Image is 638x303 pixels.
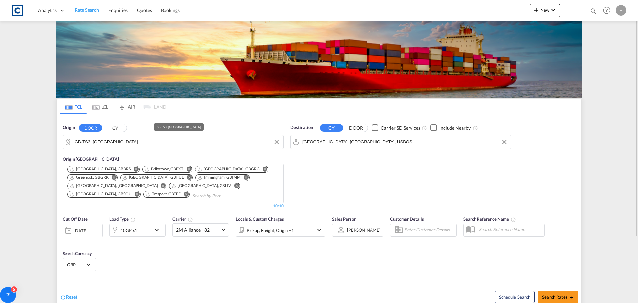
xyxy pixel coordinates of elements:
[70,166,132,172] div: Press delete to remove this chip.
[172,216,193,222] span: Carrier
[372,124,420,131] md-checkbox: Checkbox No Ink
[390,216,424,222] span: Customer Details
[347,227,381,233] div: [PERSON_NAME]
[107,175,117,181] button: Remove
[60,99,87,114] md-tab-item: FCL
[495,291,535,303] button: Note: By default Schedule search will only considerorigin ports, destination ports and cut off da...
[108,7,128,13] span: Enquiries
[130,217,136,222] md-icon: icon-information-outline
[60,294,77,301] div: icon-refreshReset
[590,7,597,15] md-icon: icon-magnify
[75,7,99,13] span: Rate Search
[118,103,126,108] md-icon: icon-airplane
[476,225,544,234] input: Search Reference Name
[569,295,574,300] md-icon: icon-arrow-right
[381,125,420,131] div: Carrier SD Services
[79,124,102,132] button: DOOR
[258,166,268,173] button: Remove
[171,183,232,189] div: Press delete to remove this chip.
[63,251,92,256] span: Search Currency
[63,124,75,131] span: Origin
[616,5,626,16] div: H
[10,3,25,18] img: 1fdb9190129311efbfaf67cbb4249bed.jpeg
[103,124,127,132] button: CY
[130,191,140,198] button: Remove
[146,191,181,197] div: Teesport, GBTEE
[192,191,256,201] input: Chips input.
[109,224,166,237] div: 40GP x1icon-chevron-down
[404,225,454,235] input: Enter Customer Details
[530,4,560,17] button: icon-plus 400-fgNewicon-chevron-down
[247,226,294,235] div: Pickup Freight Origin Factory Stuffing
[171,183,231,189] div: Liverpool, GBLIV
[473,125,478,131] md-icon: Unchecked: Ignores neighbouring ports when fetching rates.Checked : Includes neighbouring ports w...
[63,156,119,162] span: Origin [GEOGRAPHIC_DATA]
[332,216,356,222] span: Sales Person
[197,166,261,172] div: Press delete to remove this chip.
[239,175,249,181] button: Remove
[63,216,88,222] span: Cut Off Date
[182,175,192,181] button: Remove
[538,291,578,303] button: Search Ratesicon-arrow-right
[146,191,182,197] div: Press delete to remove this chip.
[463,216,516,222] span: Search Reference Name
[70,175,110,180] div: Press delete to remove this chip.
[63,236,68,245] md-datepicker: Select
[198,175,240,180] div: Immingham, GBIMM
[273,203,284,209] div: 10/10
[346,225,381,235] md-select: Sales Person: Hannah Nutter
[291,135,511,149] md-input-container: Boston, MA, USBOS
[129,166,139,173] button: Remove
[70,183,159,189] div: Press delete to remove this chip.
[67,262,86,268] span: GBP
[87,99,113,114] md-tab-item: LCL
[70,191,133,197] div: Press delete to remove this chip.
[145,166,185,172] div: Press delete to remove this chip.
[532,7,557,13] span: New
[198,175,242,180] div: Press delete to remove this chip.
[70,166,131,172] div: Bristol, GBBRS
[38,7,57,14] span: Analytics
[145,166,183,172] div: Felixstowe, GBFXT
[120,226,137,235] div: 40GP x1
[320,124,343,132] button: CY
[499,137,509,147] button: Clear Input
[430,124,471,131] md-checkbox: Checkbox No Ink
[156,183,166,190] button: Remove
[70,175,109,180] div: Greenock, GBGRK
[137,7,152,13] span: Quotes
[70,191,132,197] div: Southampton, GBSOU
[439,125,471,131] div: Include Nearby
[153,226,164,234] md-icon: icon-chevron-down
[60,99,166,114] md-pagination-wrapper: Use the left and right arrow keys to navigate between tabs
[60,294,66,300] md-icon: icon-refresh
[66,260,92,269] md-select: Select Currency: £ GBPUnited Kingdom Pound
[75,137,280,147] input: Search by Door
[422,125,427,131] md-icon: Unchecked: Search for CY (Container Yard) services for all selected carriers.Checked : Search for...
[182,166,192,173] button: Remove
[74,228,87,234] div: [DATE]
[123,175,184,180] div: Hull, GBHUL
[344,124,368,132] button: DOOR
[66,164,280,201] md-chips-wrap: Chips container. Use arrow keys to select chips.
[70,183,158,189] div: London Gateway Port, GBLGP
[109,216,136,222] span: Load Type
[197,166,260,172] div: Grangemouth, GBGRG
[601,5,612,16] span: Help
[236,224,325,237] div: Pickup Freight Origin Factory Stuffingicon-chevron-down
[236,216,284,222] span: Locals & Custom Charges
[302,137,508,147] input: Search by Port
[590,7,597,17] div: icon-magnify
[56,21,582,98] img: LCL+%26+FCL+BACKGROUND.png
[230,183,240,190] button: Remove
[290,124,313,131] span: Destination
[63,135,283,149] md-input-container: GB-TS3, Middlesbrough
[542,294,574,300] span: Search Rates
[179,191,189,198] button: Remove
[532,6,540,14] md-icon: icon-plus 400-fg
[511,217,516,222] md-icon: Your search will be saved by the below given name
[549,6,557,14] md-icon: icon-chevron-down
[113,99,140,114] md-tab-item: AIR
[157,123,201,131] div: GB-TS3, [GEOGRAPHIC_DATA]
[601,5,616,17] div: Help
